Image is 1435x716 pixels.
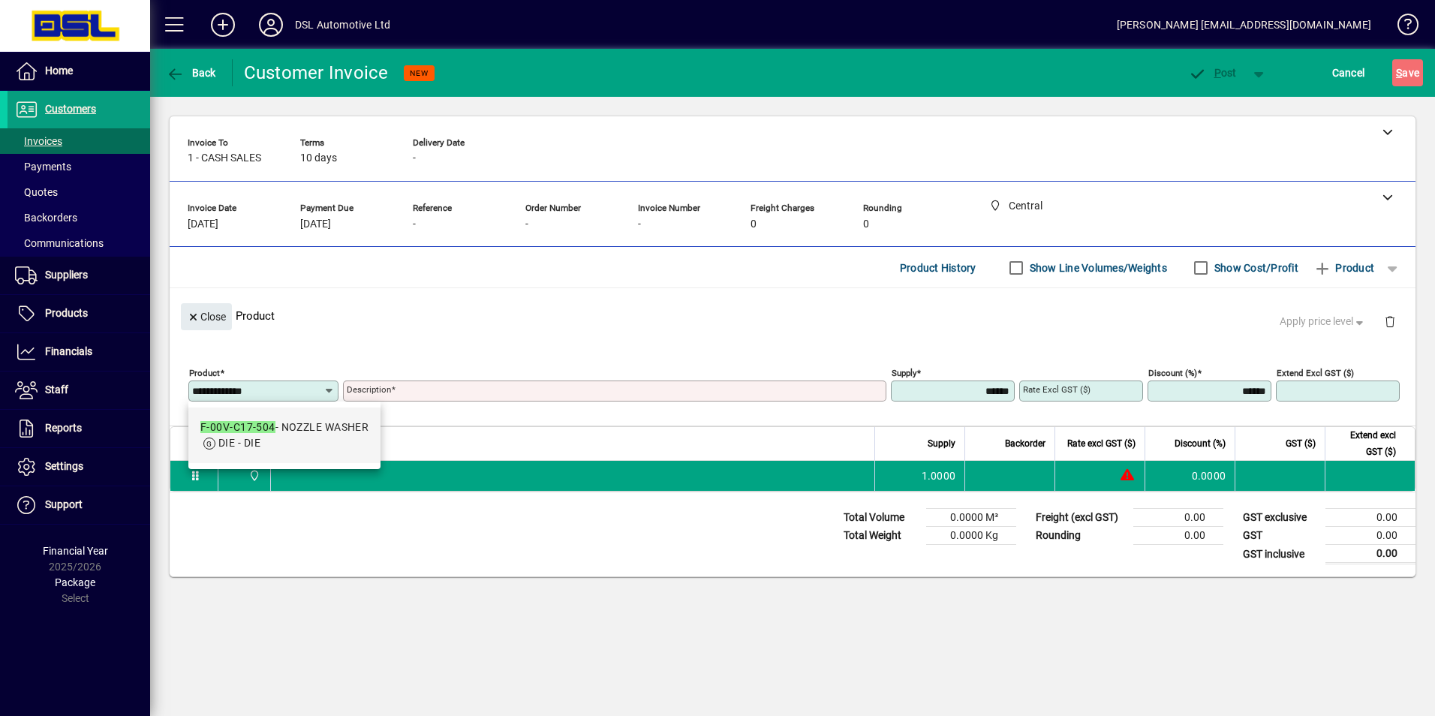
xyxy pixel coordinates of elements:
[525,218,528,230] span: -
[189,368,220,378] mat-label: Product
[8,295,150,332] a: Products
[8,410,150,447] a: Reports
[922,468,956,483] span: 1.0000
[45,269,88,281] span: Suppliers
[188,218,218,230] span: [DATE]
[8,154,150,179] a: Payments
[347,384,391,395] mat-label: Description
[15,212,77,224] span: Backorders
[43,545,108,557] span: Financial Year
[751,218,757,230] span: 0
[200,421,275,433] em: F-00V-C17-504
[1028,509,1133,527] td: Freight (excl GST)
[1396,61,1419,85] span: ave
[1145,461,1235,491] td: 0.0000
[926,527,1016,545] td: 0.0000 Kg
[300,152,337,164] span: 10 days
[1372,303,1408,339] button: Delete
[199,11,247,38] button: Add
[1023,384,1091,395] mat-label: Rate excl GST ($)
[1133,527,1223,545] td: 0.00
[1325,545,1415,564] td: 0.00
[1386,3,1416,52] a: Knowledge Base
[45,460,83,472] span: Settings
[1235,509,1325,527] td: GST exclusive
[1181,59,1244,86] button: Post
[45,103,96,115] span: Customers
[1117,13,1371,37] div: [PERSON_NAME] [EMAIL_ADDRESS][DOMAIN_NAME]
[1372,314,1408,328] app-page-header-button: Delete
[45,384,68,396] span: Staff
[8,372,150,409] a: Staff
[1067,435,1136,452] span: Rate excl GST ($)
[295,13,390,37] div: DSL Automotive Ltd
[8,448,150,486] a: Settings
[1175,435,1226,452] span: Discount (%)
[8,257,150,294] a: Suppliers
[15,161,71,173] span: Payments
[15,237,104,249] span: Communications
[1392,59,1423,86] button: Save
[45,498,83,510] span: Support
[1277,368,1354,378] mat-label: Extend excl GST ($)
[8,179,150,205] a: Quotes
[1396,67,1402,79] span: S
[45,345,92,357] span: Financials
[836,509,926,527] td: Total Volume
[1133,509,1223,527] td: 0.00
[8,333,150,371] a: Financials
[1325,527,1415,545] td: 0.00
[245,468,262,484] span: Central
[413,218,416,230] span: -
[166,67,216,79] span: Back
[1274,308,1373,335] button: Apply price level
[638,218,641,230] span: -
[413,152,416,164] span: -
[1005,435,1045,452] span: Backorder
[181,303,232,330] button: Close
[150,59,233,86] app-page-header-button: Back
[1028,527,1133,545] td: Rounding
[900,256,976,280] span: Product History
[1286,435,1316,452] span: GST ($)
[1334,427,1396,460] span: Extend excl GST ($)
[218,437,260,449] span: DIE - DIE
[863,218,869,230] span: 0
[1328,59,1369,86] button: Cancel
[1188,67,1237,79] span: ost
[1235,527,1325,545] td: GST
[892,368,916,378] mat-label: Supply
[8,53,150,90] a: Home
[8,486,150,524] a: Support
[15,135,62,147] span: Invoices
[177,309,236,323] app-page-header-button: Close
[188,152,261,164] span: 1 - CASH SALES
[836,527,926,545] td: Total Weight
[1027,260,1167,275] label: Show Line Volumes/Weights
[1332,61,1365,85] span: Cancel
[188,408,381,463] mat-option: F-00V-C17-504 - NOZZLE WASHER
[8,128,150,154] a: Invoices
[1280,314,1367,329] span: Apply price level
[1325,509,1415,527] td: 0.00
[1211,260,1298,275] label: Show Cost/Profit
[200,420,369,435] div: - NOZZLE WASHER
[15,186,58,198] span: Quotes
[8,205,150,230] a: Backorders
[45,307,88,319] span: Products
[244,61,389,85] div: Customer Invoice
[300,218,331,230] span: [DATE]
[45,65,73,77] span: Home
[247,11,295,38] button: Profile
[926,509,1016,527] td: 0.0000 M³
[1148,368,1197,378] mat-label: Discount (%)
[1235,545,1325,564] td: GST inclusive
[928,435,955,452] span: Supply
[410,68,429,78] span: NEW
[170,288,1415,343] div: Product
[894,254,982,281] button: Product History
[187,305,226,329] span: Close
[162,59,220,86] button: Back
[45,422,82,434] span: Reports
[55,576,95,588] span: Package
